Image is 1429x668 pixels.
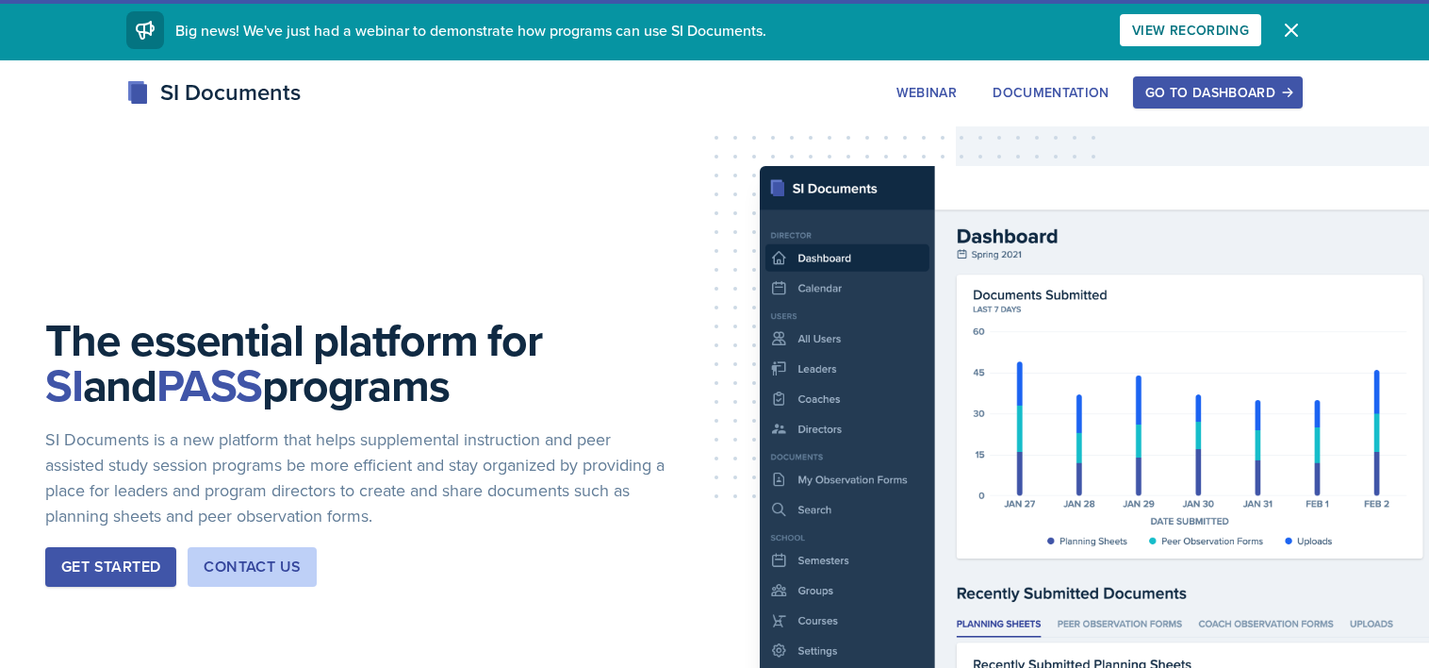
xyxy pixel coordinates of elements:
[61,556,160,578] div: Get Started
[896,85,957,100] div: Webinar
[993,85,1109,100] div: Documentation
[126,75,301,109] div: SI Documents
[884,76,969,109] button: Webinar
[45,547,176,587] button: Get Started
[188,547,317,587] button: Contact Us
[175,20,766,41] span: Big news! We've just had a webinar to demonstrate how programs can use SI Documents.
[1132,23,1249,38] div: View Recording
[1120,14,1261,46] button: View Recording
[1133,76,1303,109] button: Go to Dashboard
[980,76,1122,109] button: Documentation
[204,556,301,578] div: Contact Us
[1145,85,1290,100] div: Go to Dashboard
